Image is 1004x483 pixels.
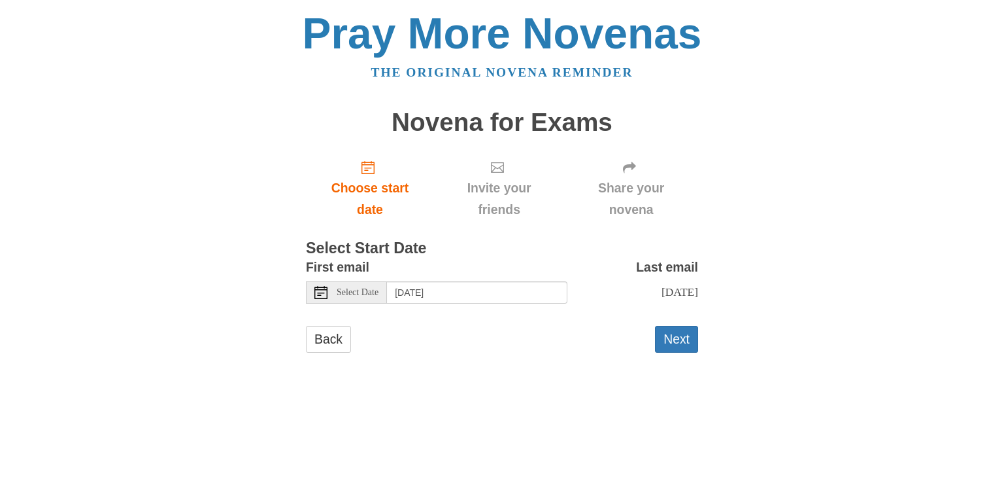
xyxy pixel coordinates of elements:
[661,285,698,298] span: [DATE]
[306,149,434,227] a: Choose start date
[306,109,698,137] h1: Novena for Exams
[371,65,633,79] a: The original novena reminder
[306,326,351,353] a: Back
[303,9,702,58] a: Pray More Novenas
[434,149,564,227] div: Click "Next" to confirm your start date first.
[564,149,698,227] div: Click "Next" to confirm your start date first.
[319,177,421,221] span: Choose start date
[306,240,698,257] h3: Select Start Date
[447,177,551,221] span: Invite your friends
[636,257,698,278] label: Last email
[577,177,685,221] span: Share your novena
[655,326,698,353] button: Next
[337,288,378,297] span: Select Date
[306,257,369,278] label: First email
